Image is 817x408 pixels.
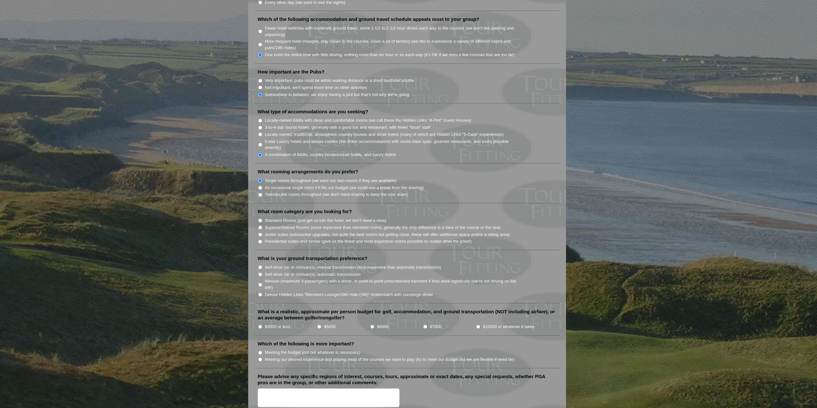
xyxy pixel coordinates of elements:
label: $6000 [377,324,388,330]
label: An occasional single room if it fits our budget (we could use a break from the snoring) [265,185,424,191]
label: Single rooms throughout (we want our own rooms if they are available) [265,178,396,184]
label: Twin/double rooms throughout (we don't mind sharing to keep the cost down) [265,191,408,198]
label: $7000 [430,324,441,330]
label: Presidential suites and similar (give us the finest and most expensive rooms possible no matter w... [265,238,472,245]
label: What is your ground transportation preference? [258,255,368,262]
label: Which of the following accommodation and ground travel schedule appeals most to your group? [258,16,479,22]
label: What is a realistic, approximate per person budget for golf, accommodation, and ground transporta... [258,308,556,321]
label: $3500 or less [265,324,290,330]
label: Locally-owned B&Bs with clean and comfortable rooms (we call these the Hidden Links "4-Pint" Gues... [265,117,471,124]
label: $5000 [324,324,335,330]
label: Which of the following is more important? [258,341,354,347]
label: Superior/Deluxe Rooms (more expensive than standard rooms, generally the only difference is a vie... [265,224,500,231]
label: One hotel the entire time with little driving, nothing more than an hour or so each way (it’s OK ... [265,52,515,58]
label: What rooming arrangements do you prefer? [258,169,358,175]
label: Junior suites (substantial upgrades, not quite the best rooms but getting close, these will offer... [265,231,510,238]
label: Not important, we'll spend more time on other activities [265,84,367,91]
label: $10000 or whatever it takes [483,324,535,330]
label: Please advise any specific regions of interest, courses, tours, approximate or exact dates, any s... [258,373,556,386]
label: Meeting our desired experience and playing most of the courses we want to play (try to meet our b... [265,356,515,363]
label: Somewhere in between, we enjoy having a pint but that's not why we're going [265,91,409,98]
label: Fewer hotel switches with moderate ground travel, some 1 1/2 to 2 1/2 hour drives each way to the... [265,25,523,38]
label: How important are the Pubs? [258,69,325,75]
label: More frequent hotel changes, stay closer to the courses, cover a lot of territory (we like to exp... [265,38,523,51]
label: Deluxe Hidden Links "Members Lounge/19th Hole (SM)" motorcoach with concierge-driver [265,291,433,298]
label: Self-drive car or minivan(s), manual transmission (less expensive than automatic transmission) [265,264,441,271]
label: A combination of B&Bs, country houses/small hotels, and luxury hotels [265,152,396,158]
label: Self-drive car or minivan(s), automatic transmission [265,271,361,278]
label: Minivan (maximum 4 passengers) with a driver, or point-to-point prescheduled transfers if they wo... [265,278,523,291]
label: 5-star Luxury hotels and deluxe castles (the finest accommodations with world-class spas, gourmet... [265,138,523,151]
label: What room category are you looking for? [258,208,352,215]
label: Locally-owned, traditional, atmospheric country houses and small hotels (many of which are Hidden... [265,131,504,138]
label: Very important, pubs must be within walking distance or a short taxi/hotel shuttle [265,77,414,84]
label: What type of accommodations are you seeking? [258,109,368,115]
label: Meeting the budget (cut out whatever is necessary) [265,349,360,356]
label: 3-to-4-star tourist hotels, generally with a good bar and restaurant, with fewer "local" staff [265,124,430,131]
label: Standard Rooms (just get us into the hotel, we don't need a view) [265,217,387,224]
